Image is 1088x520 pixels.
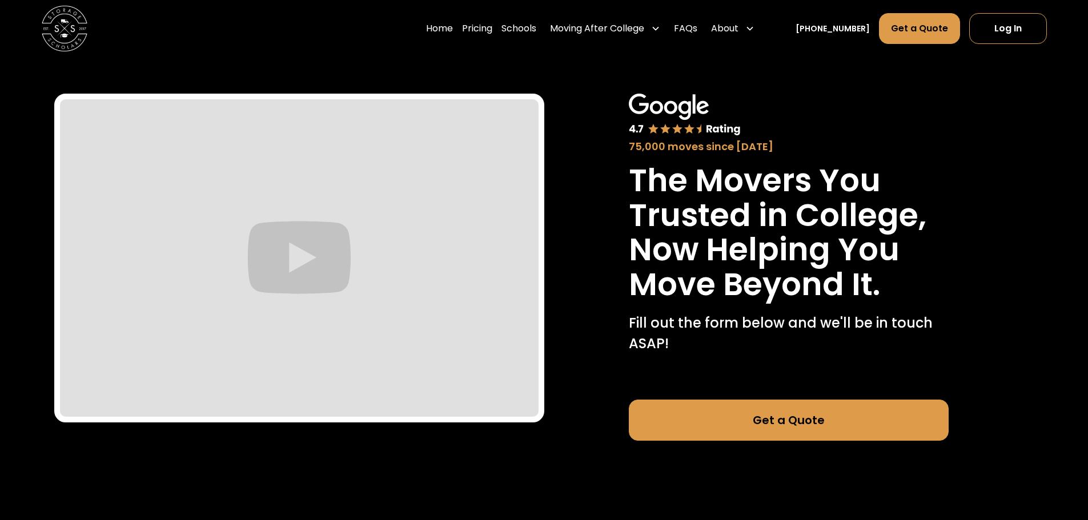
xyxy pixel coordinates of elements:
[426,13,453,45] a: Home
[545,13,665,45] div: Moving After College
[879,13,960,44] a: Get a Quote
[674,13,697,45] a: FAQs
[550,22,644,35] div: Moving After College
[629,313,949,354] p: Fill out the form below and we'll be in touch ASAP!
[629,400,949,441] a: Get a Quote
[629,139,949,154] div: 75,000 moves since [DATE]
[501,13,536,45] a: Schools
[711,22,738,35] div: About
[969,13,1047,44] a: Log In
[629,163,949,301] h1: The Movers You Trusted in College, Now Helping You Move Beyond It.
[706,13,759,45] div: About
[796,23,870,35] a: [PHONE_NUMBER]
[42,6,87,51] img: Storage Scholars main logo
[462,13,492,45] a: Pricing
[629,94,741,136] img: Google 4.7 star rating
[60,99,538,417] iframe: Graduate Shipping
